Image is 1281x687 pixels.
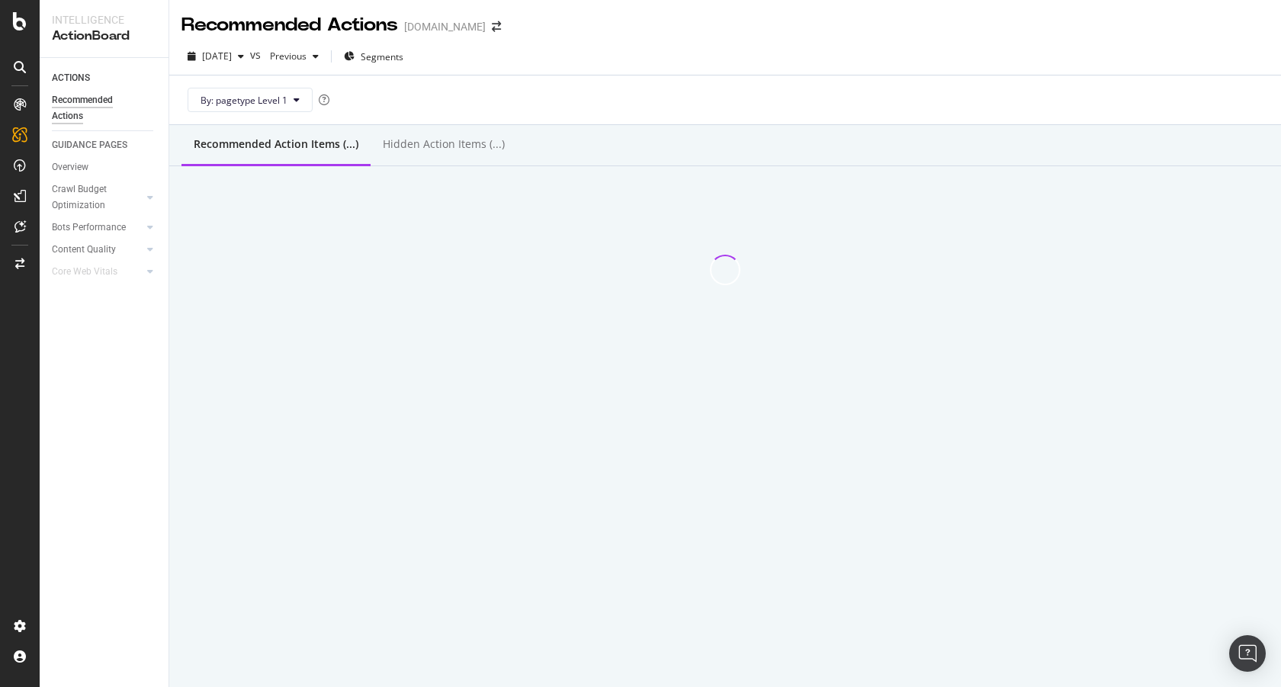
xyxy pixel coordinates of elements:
[264,50,307,63] span: Previous
[52,242,116,258] div: Content Quality
[52,70,90,86] div: ACTIONS
[52,27,156,45] div: ActionBoard
[52,264,143,280] a: Core Web Vitals
[52,137,127,153] div: GUIDANCE PAGES
[52,220,143,236] a: Bots Performance
[1229,635,1266,672] div: Open Intercom Messenger
[361,50,403,63] span: Segments
[201,94,287,107] span: By: pagetype Level 1
[52,159,158,175] a: Overview
[52,159,88,175] div: Overview
[188,88,313,112] button: By: pagetype Level 1
[264,44,325,69] button: Previous
[52,92,158,124] a: Recommended Actions
[52,264,117,280] div: Core Web Vitals
[52,70,158,86] a: ACTIONS
[52,92,143,124] div: Recommended Actions
[404,19,486,34] div: [DOMAIN_NAME]
[52,242,143,258] a: Content Quality
[52,220,126,236] div: Bots Performance
[338,44,409,69] button: Segments
[181,12,398,38] div: Recommended Actions
[52,181,143,213] a: Crawl Budget Optimization
[250,47,264,63] span: vs
[52,181,132,213] div: Crawl Budget Optimization
[194,136,358,152] div: Recommended Action Items (...)
[492,21,501,32] div: arrow-right-arrow-left
[202,50,232,63] span: 2025 Sep. 28th
[181,44,250,69] button: [DATE]
[383,136,505,152] div: Hidden Action Items (...)
[52,137,158,153] a: GUIDANCE PAGES
[52,12,156,27] div: Intelligence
